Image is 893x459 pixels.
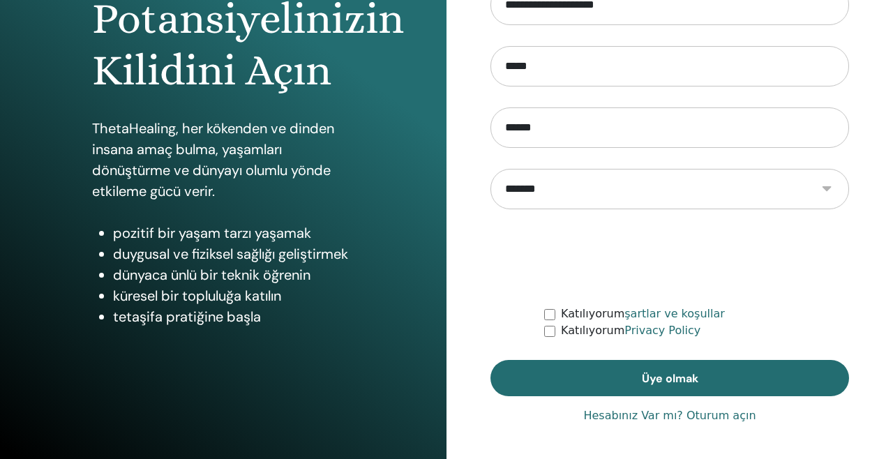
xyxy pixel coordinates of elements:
li: duygusal ve fiziksel sağlığı geliştirmek [113,243,355,264]
label: Katılıyorum [561,322,700,339]
iframe: reCAPTCHA [564,230,776,285]
label: Katılıyorum [561,306,725,322]
li: pozitif bir yaşam tarzı yaşamak [113,223,355,243]
a: şartlar ve koşullar [624,307,725,320]
li: dünyaca ünlü bir teknik öğrenin [113,264,355,285]
p: ThetaHealing, her kökenden ve dinden insana amaç bulma, yaşamları dönüştürme ve dünyayı olumlu yö... [92,118,355,202]
li: küresel bir topluluğa katılın [113,285,355,306]
button: Üye olmak [490,360,849,396]
a: Hesabınız Var mı? Oturum açın [583,407,756,424]
a: Privacy Policy [624,324,700,337]
li: tetaşifa pratiğine başla [113,306,355,327]
span: Üye olmak [642,371,698,386]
